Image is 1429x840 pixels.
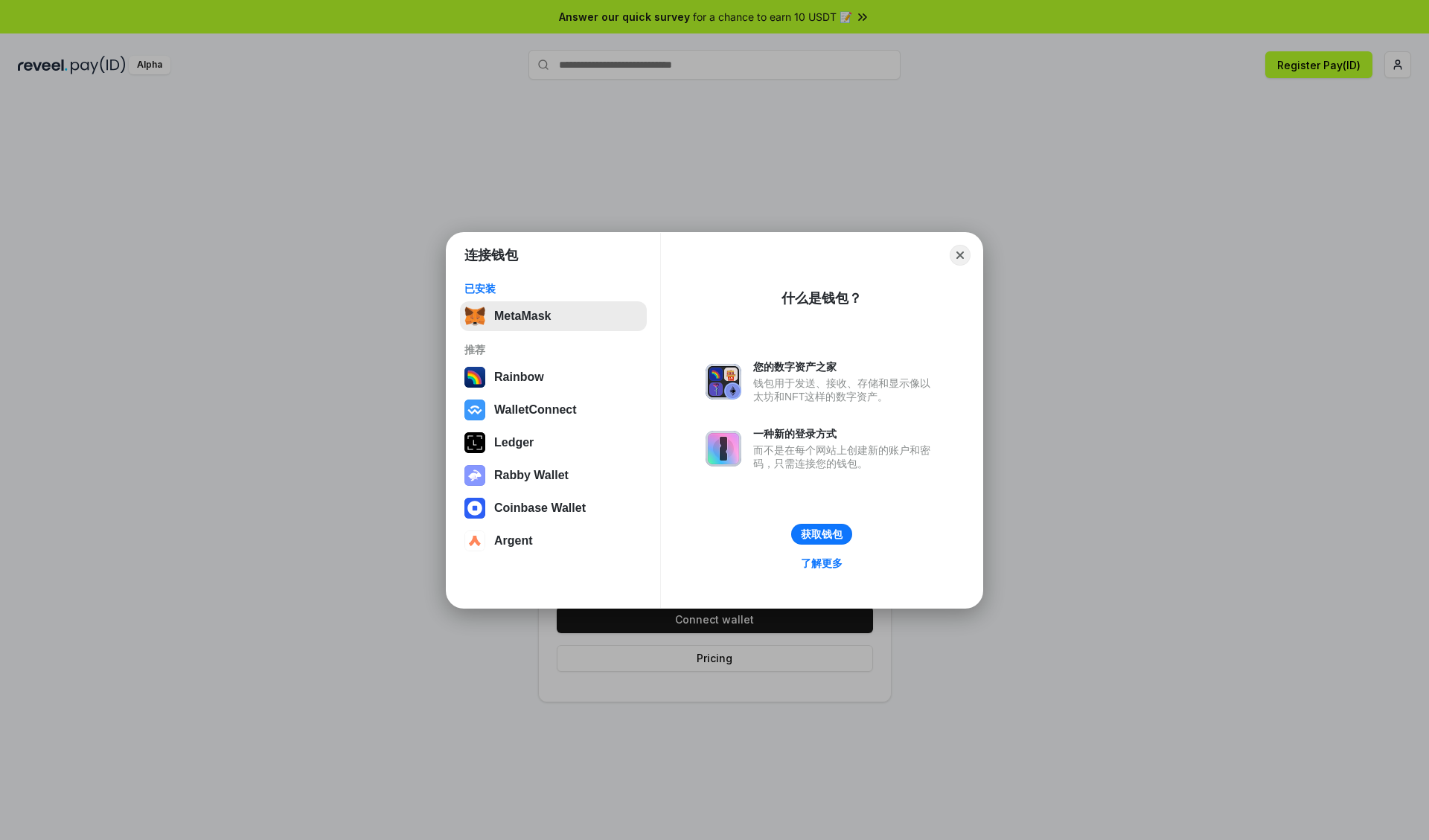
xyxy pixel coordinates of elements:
[460,301,647,331] button: MetaMask
[753,427,938,440] div: 一种新的登录方式
[464,246,518,264] h1: 连接钱包
[494,469,569,482] div: Rabby Wallet
[464,282,642,295] div: 已安装
[494,371,544,384] div: Rainbow
[464,465,485,486] img: svg+xml,%3Csvg%20xmlns%3D%22http%3A%2F%2Fwww.w3.org%2F2000%2Fsvg%22%20fill%3D%22none%22%20viewBox...
[464,343,642,356] div: 推荐
[460,526,647,556] button: Argent
[494,501,586,515] div: Coinbase Wallet
[753,443,938,470] div: 而不是在每个网站上创建新的账户和密码，只需连接您的钱包。
[801,528,843,541] div: 获取钱包
[460,461,647,490] button: Rabby Wallet
[950,245,971,266] button: Close
[494,403,577,417] div: WalletConnect
[460,428,647,458] button: Ledger
[753,360,938,373] div: 您的数字资产之家
[464,306,485,327] img: svg+xml,%3Csvg%20fill%3D%22none%22%20height%3D%2233%22%20viewBox%3D%220%200%2035%2033%22%20width%...
[753,376,938,403] div: 钱包用于发送、接收、存储和显示像以太坊和NFT这样的数字资产。
[791,524,852,545] button: 获取钱包
[460,395,647,425] button: WalletConnect
[801,557,843,570] div: 了解更多
[706,431,741,467] img: svg+xml,%3Csvg%20xmlns%3D%22http%3A%2F%2Fwww.w3.org%2F2000%2Fsvg%22%20fill%3D%22none%22%20viewBox...
[460,362,647,392] button: Rainbow
[706,364,741,400] img: svg+xml,%3Csvg%20xmlns%3D%22http%3A%2F%2Fwww.w3.org%2F2000%2Fsvg%22%20fill%3D%22none%22%20viewBox...
[781,289,862,307] div: 什么是钱包？
[494,310,551,323] div: MetaMask
[464,367,485,388] img: svg+xml,%3Csvg%20width%3D%22120%22%20height%3D%22120%22%20viewBox%3D%220%200%20120%20120%22%20fil...
[460,493,647,523] button: Coinbase Wallet
[464,432,485,453] img: svg+xml,%3Csvg%20xmlns%3D%22http%3A%2F%2Fwww.w3.org%2F2000%2Fsvg%22%20width%3D%2228%22%20height%3...
[792,554,851,573] a: 了解更多
[494,534,533,548] div: Argent
[464,400,485,420] img: svg+xml,%3Csvg%20width%3D%2228%22%20height%3D%2228%22%20viewBox%3D%220%200%2028%2028%22%20fill%3D...
[464,530,485,551] img: svg+xml,%3Csvg%20width%3D%2228%22%20height%3D%2228%22%20viewBox%3D%220%200%2028%2028%22%20fill%3D...
[494,436,534,449] div: Ledger
[464,498,485,519] img: svg+xml,%3Csvg%20width%3D%2228%22%20height%3D%2228%22%20viewBox%3D%220%200%2028%2028%22%20fill%3D...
